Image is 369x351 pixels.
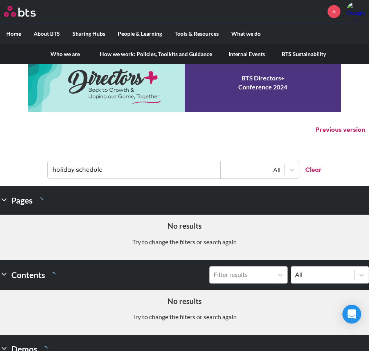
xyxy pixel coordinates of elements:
p: Try to change the filters or search again [6,313,363,321]
h5: No results [6,296,363,307]
img: Douglas Carrara [346,2,365,21]
label: Sharing Hubs [66,24,112,44]
label: People & Learning [112,24,168,44]
input: Find contents, pages and demos... [48,161,221,178]
a: + [328,5,340,18]
label: About BTS [27,24,66,44]
a: Go home [4,6,50,17]
div: Filter results [214,270,269,279]
div: All [295,270,350,279]
a: Profile [346,2,365,21]
label: What we do [225,24,267,44]
label: Tools & Resources [168,24,225,44]
h5: No results [6,221,363,231]
a: Conference 2024 [28,53,341,112]
button: Previous version [315,125,365,134]
div: Open Intercom Messenger [342,305,361,324]
button: Clear [299,161,322,178]
div: All [225,165,281,174]
p: Try to change the filters or search again [6,238,363,246]
img: BTS Logo [4,6,36,17]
